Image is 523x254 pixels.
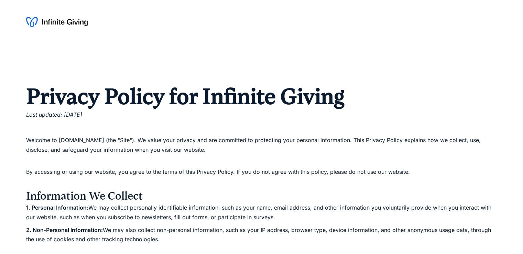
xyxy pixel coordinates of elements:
p: Welcome to [DOMAIN_NAME] (the "Site"). We value your privacy and are committed to protecting your... [26,136,497,164]
strong: 2. Non-Personal Information: [26,226,103,233]
h3: Information We Collect [26,189,497,203]
p: ‍ [26,123,497,132]
em: Last updated: [DATE] [26,111,82,118]
strong: 1. Personal Information: [26,204,88,211]
p: We may also collect non-personal information, such as your IP address, browser type, device infor... [26,225,497,254]
p: We may collect personally identifiable information, such as your name, email address, and other i... [26,203,497,222]
strong: Privacy Policy for Infinite Giving [26,84,344,109]
p: By accessing or using our website, you agree to the terms of this Privacy Policy. If you do not a... [26,167,497,186]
